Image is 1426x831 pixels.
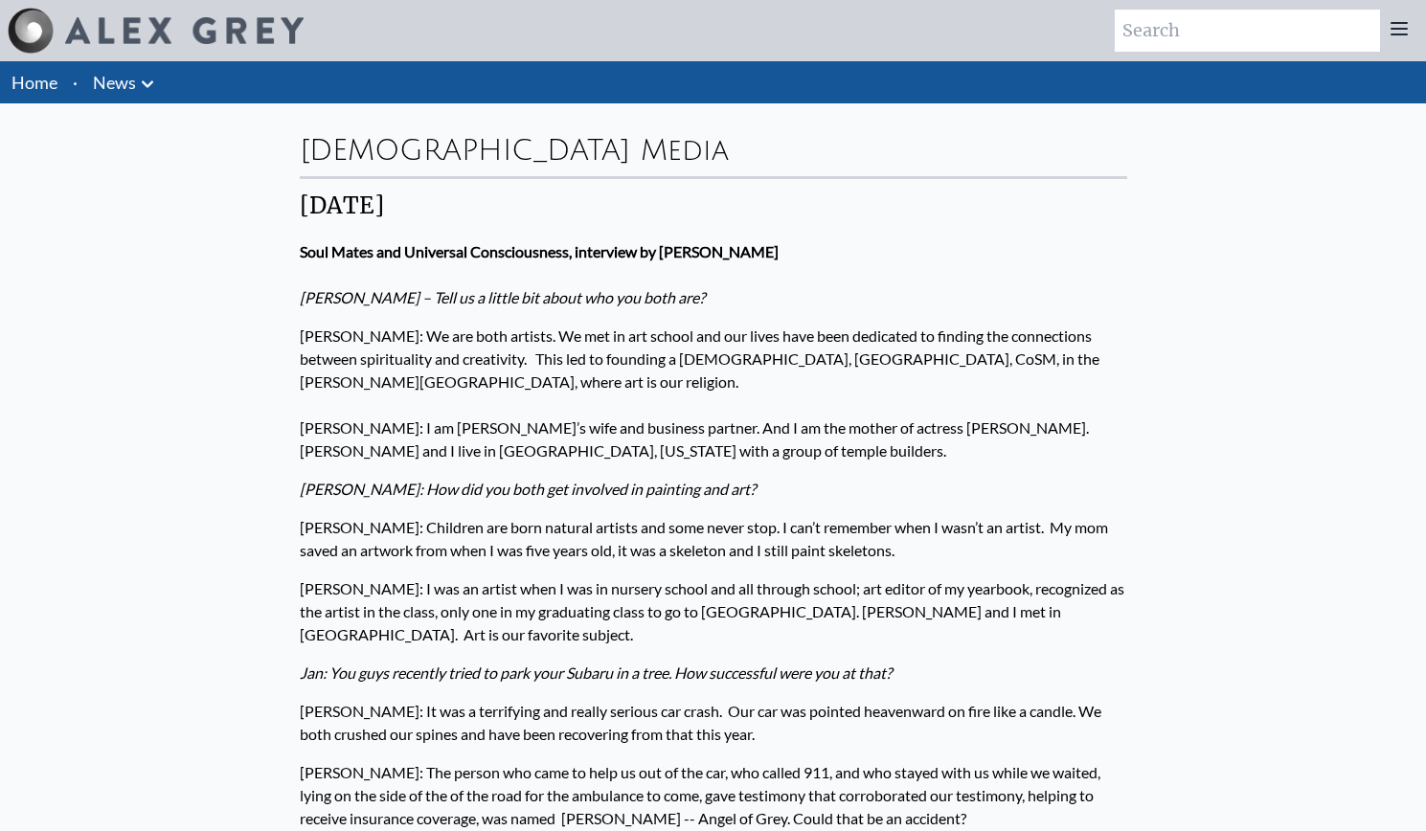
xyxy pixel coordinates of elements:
div: [DEMOGRAPHIC_DATA] Media [300,119,1127,176]
p: [PERSON_NAME]: It was a terrifying and really serious car crash. Our car was pointed heavenward o... [300,692,1127,753]
p: [PERSON_NAME]: We are both artists. We met in art school and our lives have been dedicated to fin... [300,317,1127,470]
div: [DATE] [300,191,1127,221]
a: Home [11,72,57,93]
em: Jan: You guys recently tried to park your Subaru in a tree. How successful were you at that? [300,663,892,682]
a: News [93,69,136,96]
em: [PERSON_NAME] – Tell us a little bit about who you both are? [300,288,705,306]
input: Search [1115,10,1380,52]
p: [PERSON_NAME]: I was an artist when I was in nursery school and all through school; art editor of... [300,570,1127,654]
li: · [65,61,85,103]
strong: Soul Mates and Universal Consciousness, interview by [PERSON_NAME] [300,242,779,260]
p: [PERSON_NAME]: Children are born natural artists and some never stop. I can’t remember when I was... [300,508,1127,570]
em: [PERSON_NAME]: How did you both get involved in painting and art? [300,480,756,498]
